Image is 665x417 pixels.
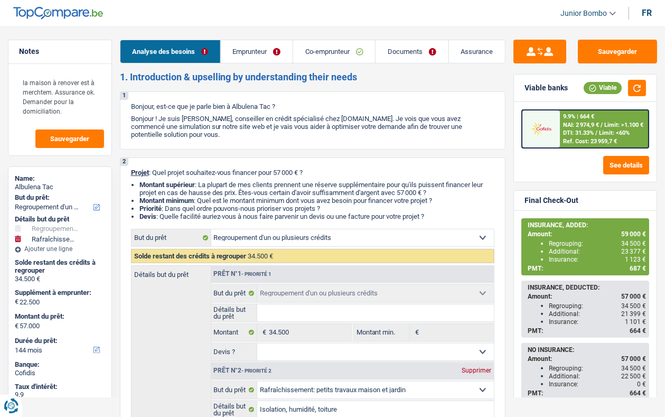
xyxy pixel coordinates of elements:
div: INSURANCE, DEDUCTED: [528,284,646,291]
div: 9.9% | 664 € [563,113,594,120]
a: Junior Bombo [552,5,616,22]
div: Name: [15,174,105,183]
a: Analyse des besoins [120,40,220,63]
span: 22 500 € [621,373,646,380]
label: Durée du prêt: [15,337,103,345]
label: Détails but du prêt [132,266,211,278]
div: Amount: [528,355,646,363]
div: Regrouping: [549,302,646,310]
div: Amount: [528,230,646,238]
a: Documents [376,40,448,63]
div: Supprimer [459,367,494,374]
span: 0 € [637,381,646,388]
div: Prêt n°1 [211,271,275,277]
div: 9.9 [15,391,105,399]
li: : Dans quel ordre pouvons-nous prioriser vos projets ? [139,205,494,212]
span: € [257,324,269,341]
button: Sauvegarder [578,40,657,63]
label: But du prêt: [15,193,103,202]
span: Limit: <60% [599,129,630,136]
span: € [15,298,18,306]
span: 23 377 € [621,248,646,255]
div: Insurance: [549,318,646,326]
strong: Montant supérieur [139,181,195,189]
label: Supplément à emprunter: [15,289,103,297]
div: Regrouping: [549,240,646,247]
div: Regrouping: [549,365,646,372]
span: 34 500 € [621,302,646,310]
strong: Priorité [139,205,162,212]
span: 59 000 € [621,230,646,238]
a: Co-emprunteur [293,40,375,63]
span: - Priorité 1 [242,271,272,277]
label: Montant du prêt: [15,312,103,321]
div: PMT: [528,265,646,272]
label: Détails but du prêt [211,304,257,321]
div: PMT: [528,390,646,397]
div: Additional: [549,373,646,380]
div: Albulena Tac [15,183,105,191]
div: Additional: [549,310,646,318]
span: / [601,122,603,128]
img: Cofidis [525,121,557,137]
div: 1 [120,92,128,100]
span: 34 500 € [621,240,646,247]
span: Sauvegarder [50,135,89,142]
strong: Montant minimum [139,197,194,205]
a: Emprunteur [221,40,293,63]
div: Taux d'intérêt: [15,383,105,391]
span: - Priorité 2 [242,368,272,374]
div: PMT: [528,327,646,335]
label: But du prêt [211,382,257,399]
p: Bonjour ! Je suis [PERSON_NAME], conseiller en crédit spécialisé chez [DOMAIN_NAME]. Je vois que ... [131,115,494,138]
span: 1 123 € [625,256,646,263]
div: NO INSURANCE: [528,346,646,354]
div: Insurance: [549,381,646,388]
div: 34.500 € [15,275,105,283]
div: Additional: [549,248,646,255]
div: Ref. Cost: 23 959,7 € [563,138,617,145]
span: Solde restant des crédits à regrouper [134,252,247,260]
button: See details [603,156,649,174]
button: Sauvegarder [35,129,104,148]
div: Viable [584,82,622,94]
h2: 1. Introduction & upselling by understanding their needs [120,71,505,83]
label: Montant [211,324,257,341]
div: fr [642,8,652,18]
a: Assurance [449,40,505,63]
span: 664 € [630,327,646,335]
span: 34.500 € [248,252,274,260]
span: / [595,129,597,136]
p: : Quel projet souhaitez-vous financer pour 57 000 € ? [131,169,494,177]
p: Bonjour, est-ce que je parle bien à Albulena Tac ? [131,103,494,110]
div: 2 [120,158,128,166]
div: Ajouter une ligne [15,245,105,253]
div: Détails but du prêt [15,215,105,224]
span: 21 399 € [621,310,646,318]
li: : Quelle facilité auriez-vous à nous faire parvenir un devis ou une facture pour votre projet ? [139,212,494,220]
div: Banque: [15,360,105,369]
span: 664 € [630,390,646,397]
span: Devis [139,212,156,220]
div: Prêt n°2 [211,367,275,374]
label: But du prêt [211,285,257,302]
span: 34 500 € [621,365,646,372]
h5: Notes [19,47,101,56]
span: 57 000 € [621,293,646,300]
div: Final Check-Out [524,196,578,205]
label: But du prêt [132,229,211,246]
span: € [15,322,18,330]
div: Solde restant des crédits à regrouper [15,258,105,275]
span: 1 101 € [625,318,646,326]
label: Devis ? [211,344,257,360]
span: DTI: 31.33% [563,129,594,136]
span: Limit: >1.100 € [604,122,643,128]
li: : La plupart de mes clients prennent une réserve supplémentaire pour qu'ils puissent financer leu... [139,181,494,197]
div: Insurance: [549,256,646,263]
div: Viable banks [524,84,568,92]
span: € [410,324,422,341]
img: TopCompare Logo [13,7,103,20]
div: Amount: [528,293,646,300]
li: : Quel est le montant minimum dont vous avez besoin pour financer votre projet ? [139,197,494,205]
span: Junior Bombo [560,9,607,18]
